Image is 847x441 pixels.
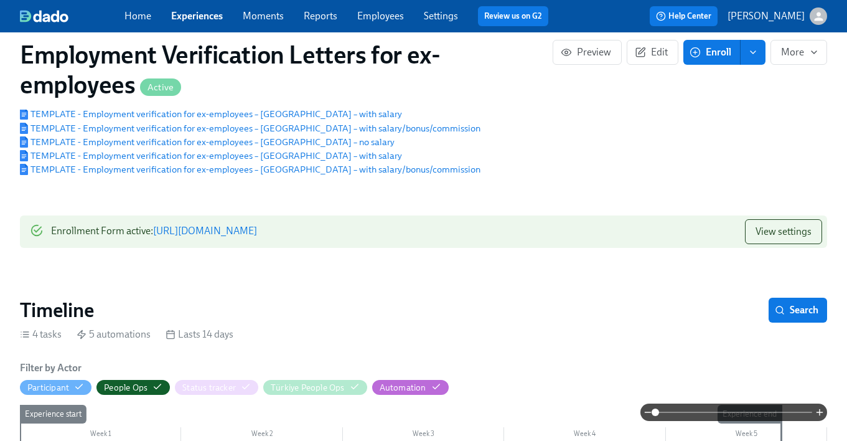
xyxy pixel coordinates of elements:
[656,10,711,22] span: Help Center
[20,361,82,375] h6: Filter by Actor
[271,382,345,394] div: Hide Türkiye People Ops
[478,6,548,26] button: Review us on G2
[20,108,28,120] img: Google Document
[153,225,257,237] a: [URL][DOMAIN_NAME]
[20,10,68,22] img: dado
[77,328,151,341] div: 5 automations
[20,163,480,176] a: Google DocumentTEMPLATE - Employment verification for ex-employees – [GEOGRAPHIC_DATA] – with sal...
[692,46,731,59] span: Enroll
[20,40,553,100] h1: Employment Verification Letters for ex-employees
[756,225,812,238] span: View settings
[27,382,69,394] div: Hide Participant
[20,163,480,176] span: TEMPLATE - Employment verification for ex-employees – [GEOGRAPHIC_DATA] – with salary/bonus/commi...
[20,108,402,120] span: TEMPLATE - Employment verification for ex-employees – [GEOGRAPHIC_DATA] – with salary
[51,219,257,244] div: Enrollment Form active :
[770,40,827,65] button: More
[263,380,367,395] button: Türkiye People Ops
[96,380,170,395] button: People Ops
[20,123,28,134] img: Google Document
[683,40,741,65] button: Enroll
[20,136,28,148] img: Google Document
[424,10,458,22] a: Settings
[357,10,404,22] a: Employees
[140,83,181,92] span: Active
[20,136,395,148] span: TEMPLATE - Employment verification for ex-employees – [GEOGRAPHIC_DATA] – no salary
[20,164,28,175] img: Google Document
[20,380,91,395] button: Participant
[728,9,805,23] p: [PERSON_NAME]
[553,40,622,65] button: Preview
[304,10,337,22] a: Reports
[175,380,258,395] button: Status tracker
[20,10,124,22] a: dado
[20,122,480,135] a: Google DocumentTEMPLATE - Employment verification for ex-employees – [GEOGRAPHIC_DATA] – with sal...
[650,6,718,26] button: Help Center
[20,122,480,135] span: TEMPLATE - Employment verification for ex-employees – [GEOGRAPHIC_DATA] – with salary/bonus/commi...
[781,46,817,59] span: More
[182,382,236,394] div: Hide Status tracker
[745,219,822,244] button: View settings
[627,40,678,65] button: Edit
[104,382,147,394] div: Hide People Ops
[20,328,62,341] div: 4 tasks
[20,108,402,120] a: Google DocumentTEMPLATE - Employment verification for ex-employees – [GEOGRAPHIC_DATA] – with salary
[243,10,284,22] a: Moments
[484,10,542,22] a: Review us on G2
[563,46,611,59] span: Preview
[637,46,668,59] span: Edit
[166,328,233,341] div: Lasts 14 days
[20,298,94,323] h2: Timeline
[380,382,426,394] div: Hide Automation
[20,150,28,161] img: Google Document
[20,149,402,162] span: TEMPLATE - Employment verification for ex-employees – [GEOGRAPHIC_DATA] – with salary
[741,40,765,65] button: enroll
[124,10,151,22] a: Home
[20,149,402,162] a: Google DocumentTEMPLATE - Employment verification for ex-employees – [GEOGRAPHIC_DATA] – with salary
[769,298,827,323] button: Search
[372,380,449,395] button: Automation
[20,136,395,148] a: Google DocumentTEMPLATE - Employment verification for ex-employees – [GEOGRAPHIC_DATA] – no salary
[728,7,827,25] button: [PERSON_NAME]
[777,304,818,316] span: Search
[171,10,223,22] a: Experiences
